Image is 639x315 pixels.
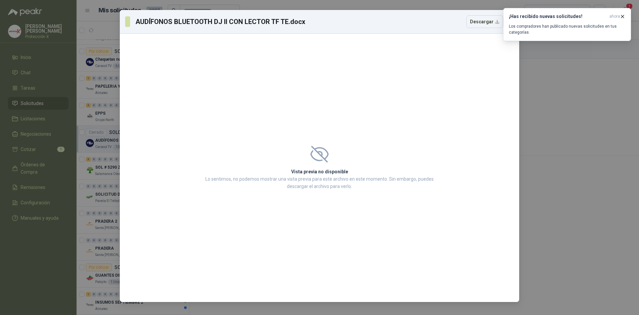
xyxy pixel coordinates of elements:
[135,17,306,27] h3: AUDÍFONOS BLUETOOTH DJ II CON LECTOR TF TE.docx
[509,14,607,19] h3: ¡Has recibido nuevas solicitudes!
[609,14,620,19] span: ahora
[203,175,436,190] p: Lo sentimos, no podemos mostrar una vista previa para este archivo en este momento. Sin embargo, ...
[466,15,503,28] button: Descargar
[503,8,631,41] button: ¡Has recibido nuevas solicitudes!ahora Los compradores han publicado nuevas solicitudes en tus ca...
[203,168,436,175] h2: Vista previa no disponible
[509,23,625,35] p: Los compradores han publicado nuevas solicitudes en tus categorías.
